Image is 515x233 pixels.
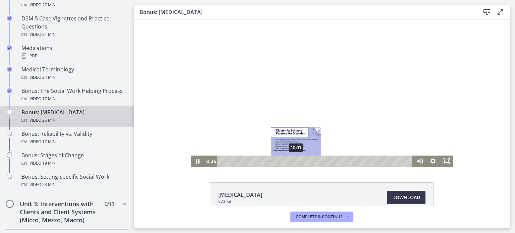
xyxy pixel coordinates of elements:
[21,52,126,60] div: PDF
[7,16,12,21] i: Completed
[21,138,126,146] div: Video
[21,65,126,81] div: Medical Terminology
[21,130,126,146] div: Bonus: Reliability vs. Validity
[21,173,126,189] div: Bonus: Setting Specific Social Work
[105,200,114,208] span: 0 / 11
[21,31,126,39] div: Video
[134,19,510,167] iframe: Video Lesson
[41,95,56,103] span: · 17 min
[21,181,126,189] div: Video
[21,44,126,60] div: Medications
[218,191,262,199] span: [MEDICAL_DATA]
[305,136,319,148] button: Fullscreen
[41,1,56,9] span: · 27 min
[387,191,425,204] a: Download
[279,136,292,148] button: Mute
[218,199,262,204] span: 873 KB
[21,151,126,167] div: Bonus: Stages of Change
[292,136,305,148] button: Show settings menu
[41,138,56,146] span: · 17 min
[7,67,12,72] i: Completed
[21,159,126,167] div: Video
[7,88,12,94] i: Completed
[41,116,56,124] span: · 26 min
[41,181,56,189] span: · 23 min
[41,31,56,39] span: · 21 min
[20,200,102,224] h2: Unit 3: Interventions with Clients and Client Systems (Micro, Mezzo, Macro)
[139,8,469,16] h3: Bonus: [MEDICAL_DATA]
[41,73,56,81] span: · 24 min
[21,14,126,39] div: DSM-5 Case Vignettes and Practice Questions
[21,1,126,9] div: Video
[21,116,126,124] div: Video
[296,214,343,220] span: Complete & continue
[21,95,126,103] div: Video
[7,45,12,51] i: Completed
[41,159,56,167] span: · 19 min
[392,193,420,201] span: Download
[21,73,126,81] div: Video
[290,212,353,222] button: Complete & continue
[21,87,126,103] div: Bonus: The Social Work Helping Process
[21,108,126,124] div: Bonus: [MEDICAL_DATA]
